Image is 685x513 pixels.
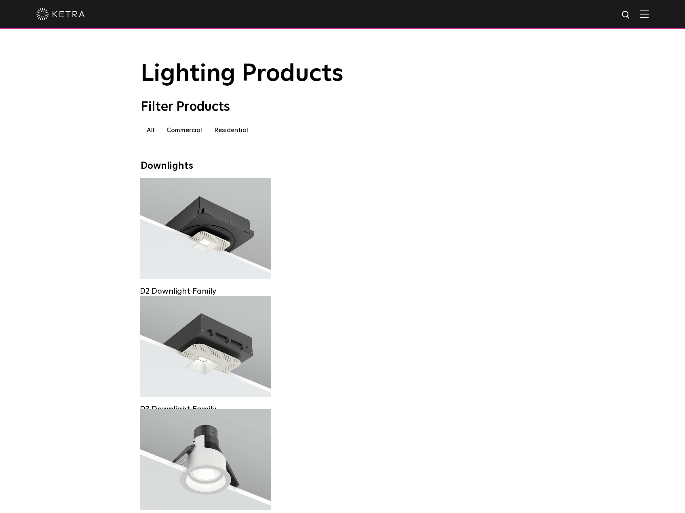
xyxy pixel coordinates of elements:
[140,409,271,510] a: D4R Retrofit Downlight Lumen Output:800Colors:White / BlackBeam Angles:15° / 25° / 40° / 60°Watta...
[160,123,208,137] label: Commercial
[140,404,271,414] div: D3 Downlight Family
[141,99,545,115] div: Filter Products
[140,296,271,397] a: D3 Downlight Family Lumen Output:700 / 900 / 1100Colors:White / Black / Silver / Bronze / Paintab...
[36,8,85,20] img: ketra-logo-2019-white
[621,10,631,20] img: search icon
[141,160,545,172] div: Downlights
[208,123,254,137] label: Residential
[140,286,271,296] div: D2 Downlight Family
[141,62,344,86] span: Lighting Products
[141,123,160,137] label: All
[140,178,271,284] a: D2 Downlight Family Lumen Output:1200Colors:White / Black / Gloss Black / Silver / Bronze / Silve...
[640,10,649,18] img: Hamburger%20Nav.svg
